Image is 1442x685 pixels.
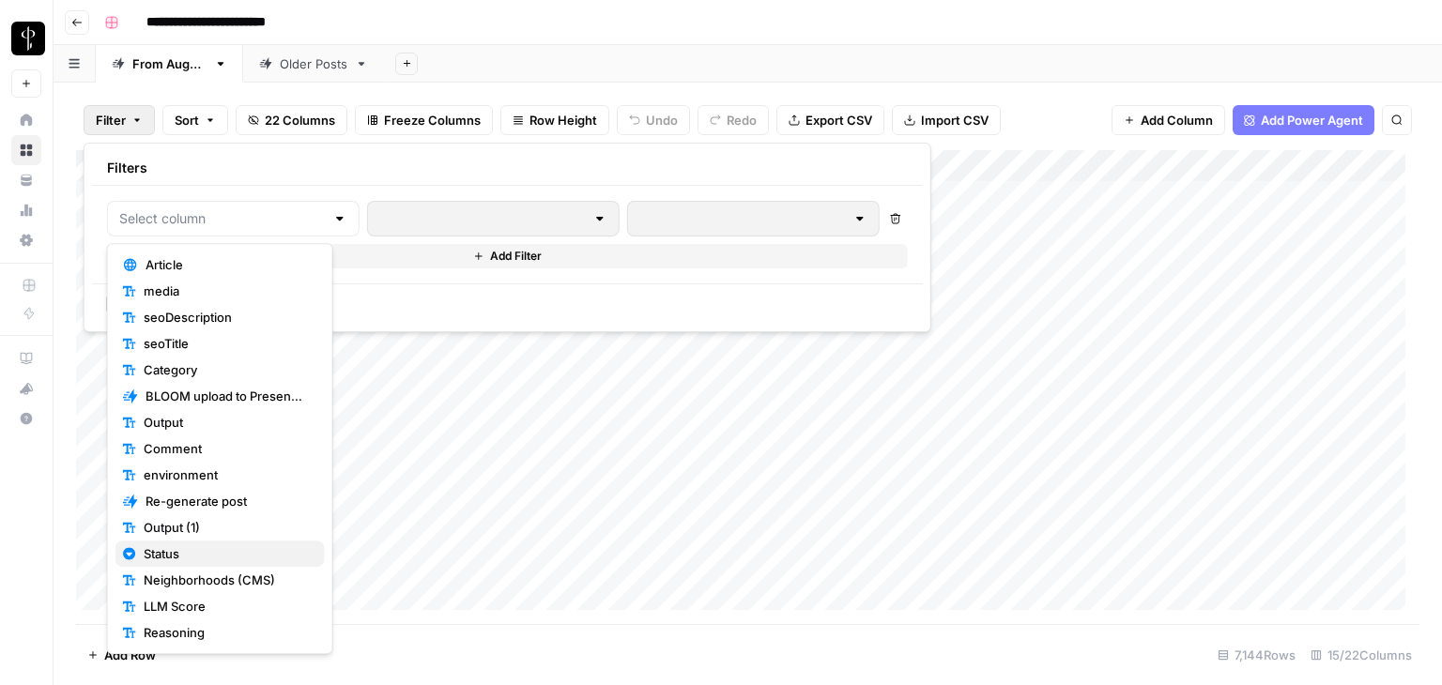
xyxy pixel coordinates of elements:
[11,225,41,255] a: Settings
[1210,640,1303,670] div: 7,144 Rows
[144,465,310,484] span: environment
[144,544,310,563] span: Status
[104,646,156,664] span: Add Row
[355,105,493,135] button: Freeze Columns
[144,334,310,353] span: seoTitle
[243,45,384,83] a: Older Posts
[144,413,310,432] span: Output
[776,105,884,135] button: Export CSV
[1112,105,1225,135] button: Add Column
[144,439,310,458] span: Comment
[11,105,41,135] a: Home
[144,518,310,537] span: Output (1)
[162,105,228,135] button: Sort
[107,244,908,268] button: Add Filter
[265,111,335,129] span: 22 Columns
[119,209,325,228] input: Select column
[11,195,41,225] a: Usage
[146,492,310,510] span: Re-generate post
[1303,640,1419,670] div: 15/22 Columns
[144,597,310,616] span: LLM Score
[617,105,690,135] button: Undo
[96,111,126,129] span: Filter
[698,105,769,135] button: Redo
[92,151,923,186] div: Filters
[11,135,41,165] a: Browse
[144,282,310,300] span: media
[144,571,310,589] span: Neighborhoods (CMS)
[892,105,1001,135] button: Import CSV
[76,640,167,670] button: Add Row
[236,105,347,135] button: 22 Columns
[384,111,481,129] span: Freeze Columns
[500,105,609,135] button: Row Height
[11,373,41,403] button: What's new?
[646,111,678,129] span: Undo
[529,111,597,129] span: Row Height
[1261,111,1363,129] span: Add Power Agent
[12,374,40,403] div: What's new?
[146,387,310,405] span: BLOOM upload to Presence (after Human Review)
[96,45,243,83] a: From [DATE]
[1233,105,1374,135] button: Add Power Agent
[280,54,347,73] div: Older Posts
[805,111,872,129] span: Export CSV
[144,360,310,379] span: Category
[1141,111,1213,129] span: Add Column
[175,111,199,129] span: Sort
[11,22,45,55] img: LP Production Workloads Logo
[144,308,310,327] span: seoDescription
[146,255,310,274] span: Article
[132,54,207,73] div: From [DATE]
[727,111,757,129] span: Redo
[11,165,41,195] a: Your Data
[11,403,41,434] button: Help + Support
[921,111,989,129] span: Import CSV
[84,105,155,135] button: Filter
[144,623,310,642] span: Reasoning
[490,248,542,265] span: Add Filter
[84,143,931,332] div: Filter
[11,15,41,62] button: Workspace: LP Production Workloads
[11,343,41,373] a: AirOps Academy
